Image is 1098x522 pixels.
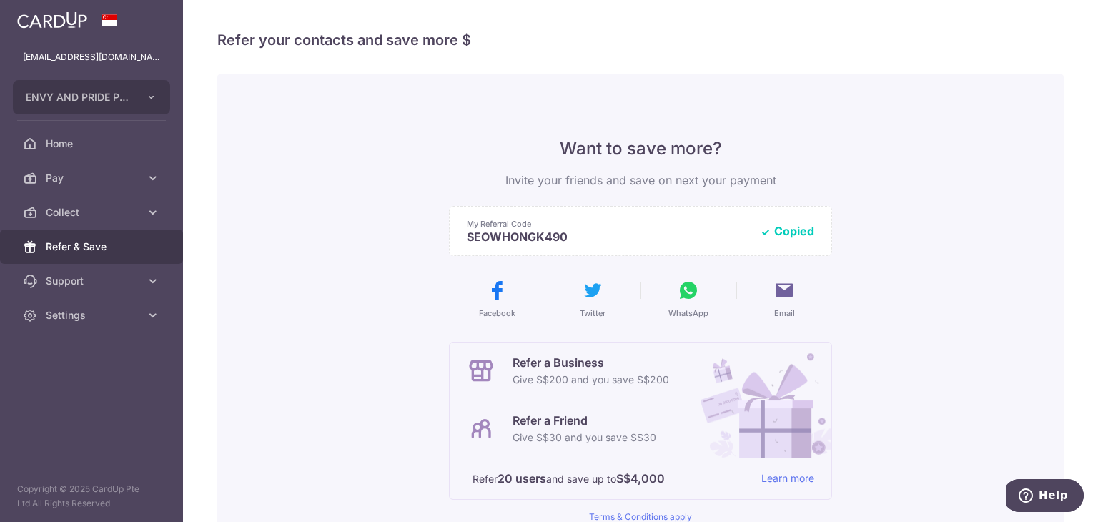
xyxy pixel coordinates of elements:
span: Help [32,10,61,23]
p: Give S$30 and you save S$30 [513,429,656,446]
p: Refer a Friend [513,412,656,429]
span: Support [46,274,140,288]
button: Twitter [550,279,635,319]
button: Copied [760,224,814,238]
p: Give S$200 and you save S$200 [513,371,669,388]
p: Refer and save up to [473,470,750,488]
button: Email [742,279,826,319]
span: Refer & Save [46,240,140,254]
span: Facebook [479,307,515,319]
p: [EMAIL_ADDRESS][DOMAIN_NAME] [23,50,160,64]
button: WhatsApp [646,279,731,319]
span: Twitter [580,307,605,319]
span: Settings [46,308,140,322]
h4: Refer your contacts and save more $ [217,29,1064,51]
span: WhatsApp [668,307,708,319]
p: SEOWHONGK490 [467,230,748,244]
p: Invite your friends and save on next your payment [449,172,832,189]
span: ENVY AND PRIDE PTE. LTD. [26,90,132,104]
span: Collect [46,205,140,220]
span: Pay [46,171,140,185]
strong: 20 users [498,470,546,487]
iframe: Opens a widget where you can find more information [1006,479,1084,515]
img: Refer [687,343,831,458]
img: CardUp [17,11,87,29]
a: Terms & Conditions apply [589,511,692,522]
button: Facebook [455,279,539,319]
button: ENVY AND PRIDE PTE. LTD. [13,80,170,114]
p: My Referral Code [467,218,748,230]
a: Learn more [761,470,814,488]
span: Home [46,137,140,151]
p: Want to save more? [449,137,832,160]
span: Email [774,307,795,319]
p: Refer a Business [513,354,669,371]
strong: S$4,000 [616,470,665,487]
